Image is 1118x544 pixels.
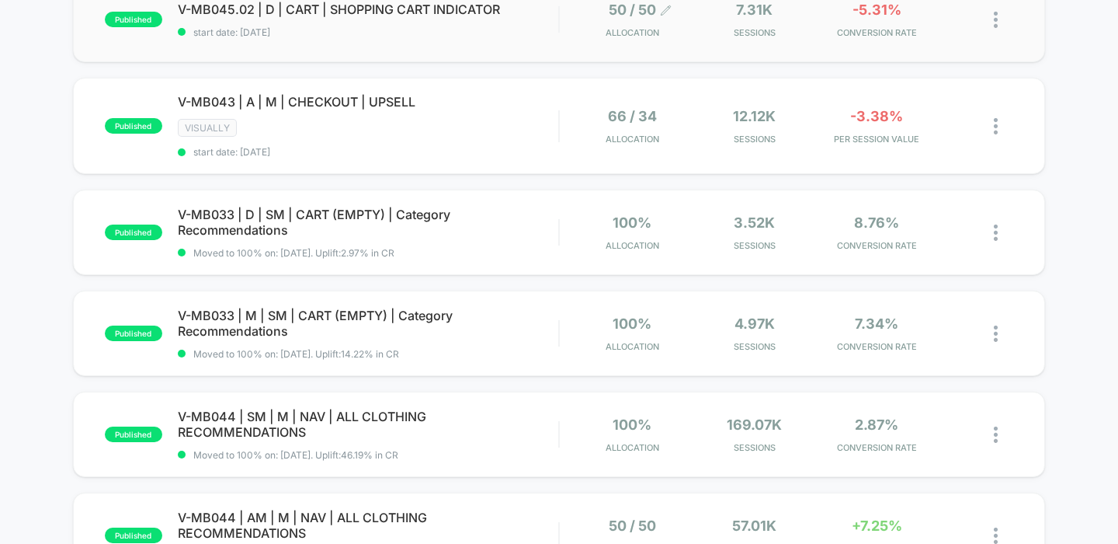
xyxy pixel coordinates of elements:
span: 57.01k [732,518,776,534]
img: close [994,118,998,134]
span: V-MB033 | M | SM | CART (EMPTY) | Category Recommendations [178,308,559,339]
span: +7.25% [852,518,902,534]
span: published [105,12,162,27]
span: Sessions [697,442,811,453]
span: 7.31k [736,2,773,18]
span: published [105,528,162,543]
span: Moved to 100% on: [DATE] . Uplift: 2.97% in CR [193,247,394,259]
span: Moved to 100% on: [DATE] . Uplift: 46.19% in CR [193,449,398,461]
span: published [105,225,162,240]
span: V-MB044 | AM | M | NAV | ALL CLOTHING RECOMMENDATIONS [178,510,559,541]
span: 100% [613,316,651,332]
span: Allocation [606,134,659,145]
span: 8.76% [854,214,899,231]
span: 4.97k [734,316,775,332]
span: 100% [613,214,651,231]
span: Sessions [697,134,811,145]
img: close [994,326,998,342]
span: V-MB033 | D | SM | CART (EMPTY) | Category Recommendations [178,207,559,238]
span: CONVERSION RATE [820,240,934,251]
span: Sessions [697,240,811,251]
span: published [105,326,162,341]
span: 3.52k [734,214,775,231]
span: 50 / 50 [609,2,656,18]
span: Moved to 100% on: [DATE] . Uplift: 14.22% in CR [193,348,399,360]
span: VISUALLY [178,119,237,137]
img: close [994,528,998,544]
img: close [994,12,998,28]
img: close [994,225,998,241]
span: 7.34% [855,316,898,332]
span: CONVERSION RATE [820,27,934,38]
span: Allocation [606,442,659,453]
span: start date: [DATE] [178,26,559,38]
span: Sessions [697,27,811,38]
span: 169.07k [727,417,782,433]
span: CONVERSION RATE [820,341,934,352]
span: -3.38% [850,108,903,124]
span: V-MB043 | A | M | CHECKOUT | UPSELL [178,94,559,110]
span: Allocation [606,240,659,251]
span: start date: [DATE] [178,146,559,158]
span: published [105,427,162,442]
span: Allocation [606,27,659,38]
span: V-MB044 | SM | M | NAV | ALL CLOTHING RECOMMENDATIONS [178,409,559,440]
span: 66 / 34 [608,108,657,124]
span: 12.12k [733,108,776,124]
span: 2.87% [855,417,898,433]
span: -5.31% [852,2,901,18]
span: V-MB045.02 | D | CART | SHOPPING CART INDICATOR [178,2,559,17]
span: 100% [613,417,651,433]
span: published [105,118,162,134]
span: Sessions [697,341,811,352]
span: CONVERSION RATE [820,442,934,453]
img: close [994,427,998,443]
span: 50 / 50 [609,518,656,534]
span: Allocation [606,341,659,352]
span: PER SESSION VALUE [820,134,934,145]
